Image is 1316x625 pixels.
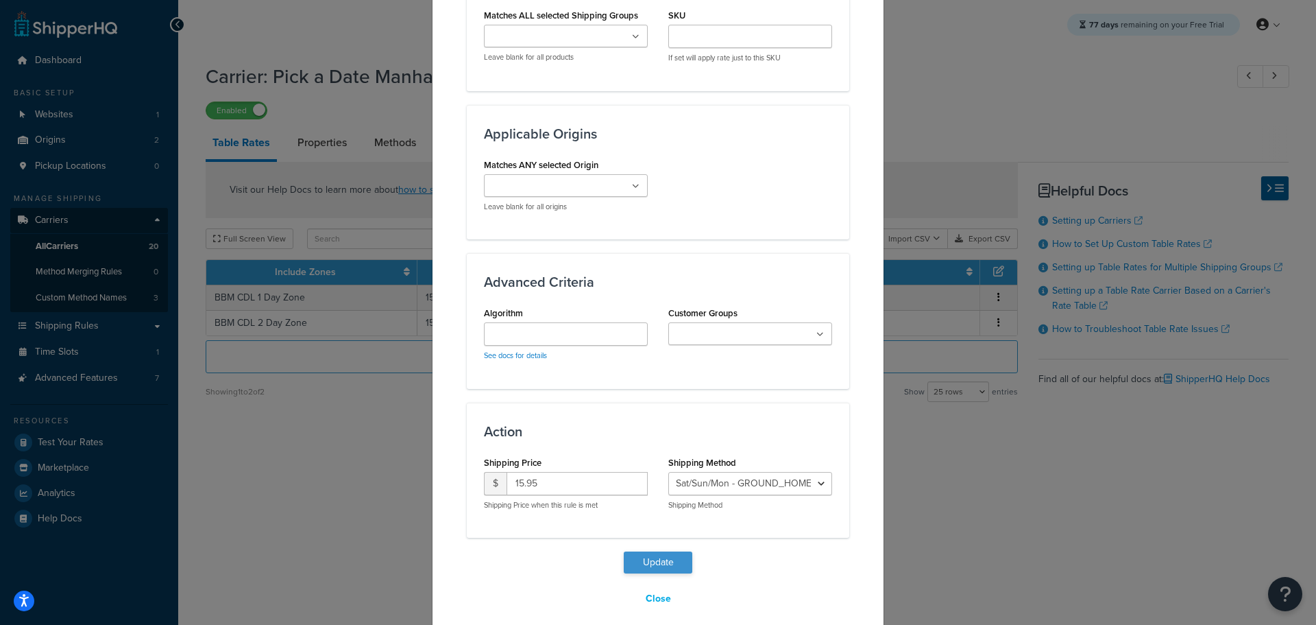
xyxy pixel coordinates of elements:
label: Algorithm [484,308,523,318]
span: $ [484,472,507,495]
p: Leave blank for all products [484,52,648,62]
a: See docs for details [484,350,547,361]
button: Update [624,552,692,574]
label: SKU [668,10,685,21]
label: Shipping Price [484,458,541,468]
label: Matches ANY selected Origin [484,160,598,170]
p: If set will apply rate just to this SKU [668,53,832,63]
p: Shipping Method [668,500,832,510]
p: Leave blank for all origins [484,202,648,212]
p: Shipping Price when this rule is met [484,500,648,510]
label: Matches ALL selected Shipping Groups [484,10,638,21]
h3: Applicable Origins [484,126,832,141]
button: Close [637,587,680,611]
h3: Advanced Criteria [484,274,832,290]
h3: Action [484,424,832,439]
label: Shipping Method [668,458,736,468]
label: Customer Groups [668,308,738,318]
